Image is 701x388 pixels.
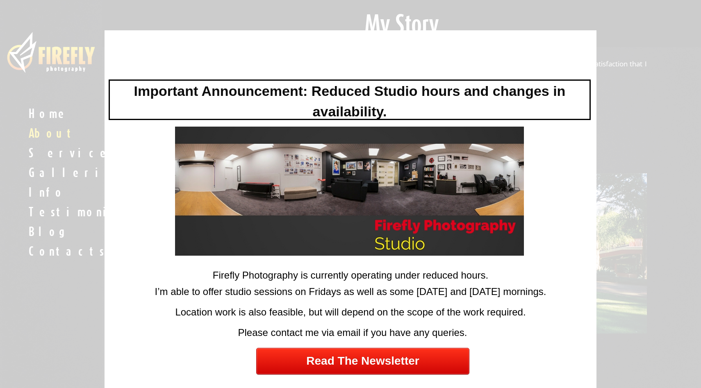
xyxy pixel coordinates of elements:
div: Important Announcement: Reduced Studio hours and changes in availability. [109,79,591,120]
div: Please contact me via email if you have any queries. [109,325,596,344]
div: Firefly Photography is currently operating under reduced hours. [107,268,594,282]
a: Read The Newsletter [256,348,469,374]
div: Location work is also feasible, but will depend on the scope of the work required. [107,305,594,323]
div: I’m able to offer studio sessions on Fridays as well as some [DATE] and [DATE] mornings. [107,284,594,303]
